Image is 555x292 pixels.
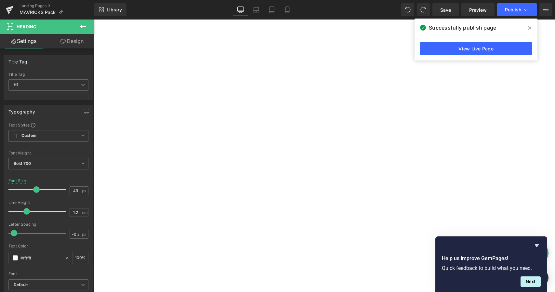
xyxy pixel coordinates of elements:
[82,189,87,193] span: px
[505,7,521,12] span: Publish
[521,276,541,287] button: Next question
[82,210,87,215] span: em
[417,3,430,16] button: Redo
[20,10,56,15] span: MAVRICKS Pack
[497,3,537,16] button: Publish
[233,3,248,16] a: Desktop
[8,72,88,77] div: Title Tag
[442,242,541,287] div: Help us improve GemPages!
[461,3,495,16] a: Preview
[442,255,541,262] h2: Help us improve GemPages!
[280,3,295,16] a: Mobile
[539,3,552,16] button: More
[8,244,88,248] div: Text Color
[94,3,126,16] a: New Library
[401,3,414,16] button: Undo
[8,122,88,127] div: Text Styles
[429,24,496,32] span: Successfully publish page
[20,254,62,261] input: Color
[8,272,88,276] div: Font
[469,7,487,13] span: Preview
[48,34,96,48] a: Design
[440,7,451,13] span: Save
[17,24,36,29] span: Heading
[8,179,26,183] div: Font Size
[442,265,541,271] p: Quick feedback to build what you need.
[107,7,122,13] span: Library
[8,105,35,114] div: Typography
[8,222,88,227] div: Letter Spacing
[264,3,280,16] a: Tablet
[248,3,264,16] a: Laptop
[8,200,88,205] div: Line Height
[14,282,28,288] i: Default
[82,232,87,236] span: px
[73,252,88,264] div: %
[21,133,36,139] b: Custom
[8,151,88,155] div: Font Weight
[8,55,28,64] div: Title Tag
[420,42,532,55] a: View Live Page
[14,82,18,87] b: H1
[14,161,31,166] b: Bold 700
[533,242,541,249] button: Hide survey
[20,3,94,8] a: Landing Pages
